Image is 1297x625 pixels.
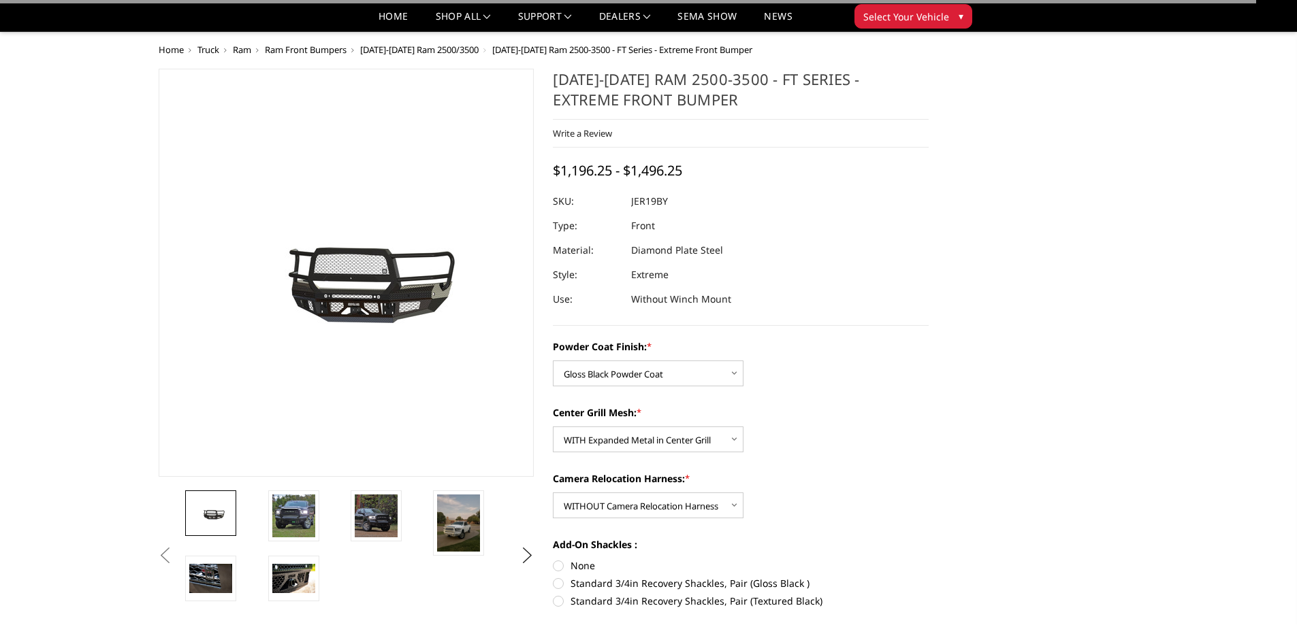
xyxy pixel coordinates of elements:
dd: Extreme [631,263,669,287]
img: 2019-2025 Ram 2500-3500 - FT Series - Extreme Front Bumper [272,564,315,592]
a: 2019-2025 Ram 2500-3500 - FT Series - Extreme Front Bumper [159,69,534,477]
dt: Style: [553,263,621,287]
a: News [764,12,792,31]
button: Next [517,545,537,566]
dd: Diamond Plate Steel [631,238,723,263]
a: SEMA Show [677,12,737,31]
img: 2019-2025 Ram 2500-3500 - FT Series - Extreme Front Bumper [272,494,315,537]
dt: Type: [553,214,621,238]
img: 2019-2025 Ram 2500-3500 - FT Series - Extreme Front Bumper [189,564,232,592]
a: Dealers [599,12,651,31]
dt: Material: [553,238,621,263]
label: Center Grill Mesh: [553,405,929,420]
a: [DATE]-[DATE] Ram 2500/3500 [360,44,479,56]
a: Write a Review [553,127,612,139]
dd: JER19BY [631,189,668,214]
span: Select Your Vehicle [863,10,949,24]
a: Truck [197,44,219,56]
img: 2019-2025 Ram 2500-3500 - FT Series - Extreme Front Bumper [189,503,232,523]
a: Ram Front Bumpers [265,44,347,56]
h1: [DATE]-[DATE] Ram 2500-3500 - FT Series - Extreme Front Bumper [553,69,929,120]
a: Home [379,12,408,31]
dt: Use: [553,287,621,311]
label: Add-On Shackles : [553,537,929,552]
button: Previous [155,545,176,566]
span: [DATE]-[DATE] Ram 2500-3500 - FT Series - Extreme Front Bumper [492,44,752,56]
label: Camera Relocation Harness: [553,471,929,486]
label: None [553,558,929,573]
dd: Without Winch Mount [631,287,731,311]
label: Standard 3/4in Recovery Shackles, Pair (Gloss Black ) [553,576,929,590]
a: Home [159,44,184,56]
button: Select Your Vehicle [854,4,972,29]
a: Support [518,12,572,31]
a: Ram [233,44,251,56]
span: $1,196.25 - $1,496.25 [553,161,682,180]
span: ▾ [959,9,963,23]
label: Standard 3/4in Recovery Shackles, Pair (Textured Black) [553,594,929,608]
a: shop all [436,12,491,31]
img: 2019-2025 Ram 2500-3500 - FT Series - Extreme Front Bumper [355,494,398,537]
dd: Front [631,214,655,238]
label: Powder Coat Finish: [553,339,929,354]
img: 2019-2025 Ram 2500-3500 - FT Series - Extreme Front Bumper [437,494,480,552]
dt: SKU: [553,189,621,214]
